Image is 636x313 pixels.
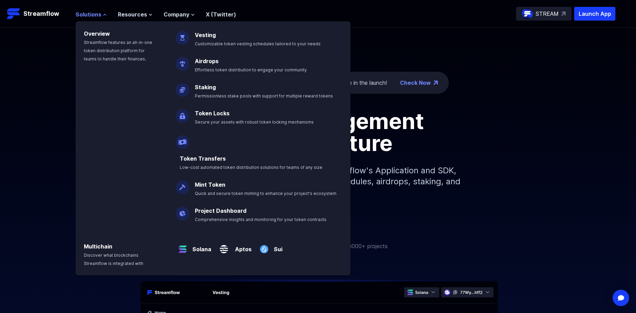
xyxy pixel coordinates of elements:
[195,110,230,117] a: Token Locks
[176,237,190,256] img: Solana
[613,290,629,306] div: Open Intercom Messenger
[7,7,69,21] a: Streamflow
[195,67,307,72] span: Effortless token distribution to engage your community
[195,41,321,46] span: Customizable token vesting schedules tailored to your needs
[195,32,216,38] a: Vesting
[195,181,225,188] a: Mint Token
[7,7,21,21] img: Streamflow Logo
[195,191,336,196] span: Quick and secure token minting to enhance your project's ecosystem
[516,7,571,21] a: STREAM
[195,119,314,125] span: Secure your assets with robust token locking mechanisms
[84,253,143,266] span: Discover what blockchains Streamflow is integrated with
[231,240,252,253] a: Aptos
[574,7,615,21] button: Launch App
[176,201,189,220] img: Project Dashboard
[195,217,326,222] span: Comprehensive insights and monitoring for your token contracts
[118,10,153,19] button: Resources
[195,207,246,214] a: Project Dashboard
[180,155,226,162] a: Token Transfers
[84,30,110,37] a: Overview
[536,10,559,18] p: STREAM
[217,237,231,256] img: Aptos
[180,165,322,170] span: Low-cost automated token distribution solutions for teams of any size
[190,240,211,253] a: Solana
[176,25,189,45] img: Vesting
[84,40,152,61] span: Streamflow features an all-in-one token distribution platform for teams to handle their finances.
[176,78,189,97] img: Staking
[76,10,107,19] button: Solutions
[195,84,216,91] a: Staking
[257,237,271,256] img: Sui
[176,175,189,194] img: Mint Token
[164,10,189,19] span: Company
[23,9,59,19] p: Streamflow
[271,240,282,253] a: Sui
[176,51,189,71] img: Airdrops
[164,10,195,19] button: Company
[206,11,236,18] a: X (Twitter)
[118,10,147,19] span: Resources
[195,93,333,98] span: Permissionless stake pools with support for multiple reward tokens
[319,242,388,250] p: Trusted by 5000+ projects
[176,130,189,149] img: Payroll
[176,104,189,123] img: Token Locks
[400,79,431,87] a: Check Now
[84,243,112,250] a: Multichain
[522,8,533,19] img: streamflow-logo-circle.png
[195,58,219,65] a: Airdrops
[76,10,101,19] span: Solutions
[561,12,566,16] img: top-right-arrow.svg
[434,81,438,85] img: top-right-arrow.png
